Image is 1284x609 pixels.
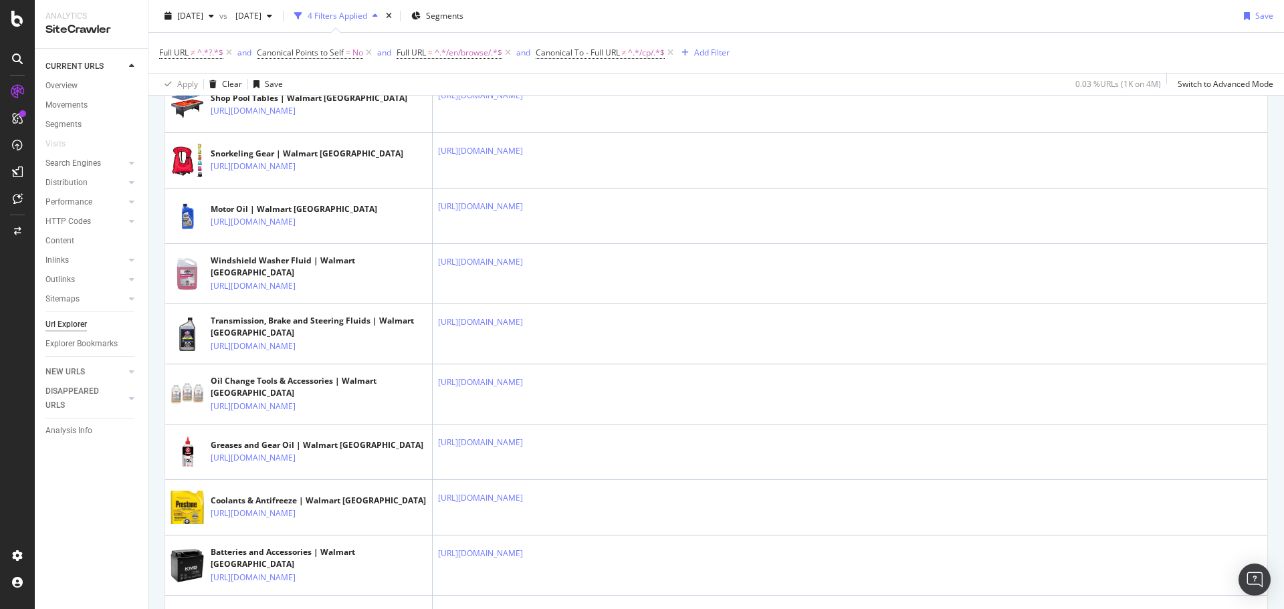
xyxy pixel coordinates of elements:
a: HTTP Codes [45,215,125,229]
a: [URL][DOMAIN_NAME] [211,451,296,465]
a: DISAPPEARED URLS [45,384,125,412]
div: Windshield Washer Fluid | Walmart [GEOGRAPHIC_DATA] [211,255,427,279]
a: Explorer Bookmarks [45,337,138,351]
div: Search Engines [45,156,101,170]
button: and [237,46,251,59]
span: ≠ [191,47,195,58]
img: main image [171,549,204,582]
button: and [516,46,530,59]
img: main image [171,318,204,351]
span: 2025 Aug. 8th [177,10,203,21]
a: [URL][DOMAIN_NAME] [211,104,296,118]
div: Transmission, Brake and Steering Fluids | Walmart [GEOGRAPHIC_DATA] [211,315,427,339]
button: Apply [159,74,198,95]
span: Segments [426,10,463,21]
a: [URL][DOMAIN_NAME] [211,215,296,229]
div: Apply [177,78,198,90]
img: main image [171,257,204,291]
div: Analytics [45,11,137,22]
div: and [377,47,391,58]
div: Distribution [45,176,88,190]
div: Switch to Advanced Mode [1178,78,1273,90]
a: Visits [45,137,79,151]
button: [DATE] [230,5,278,27]
div: Overview [45,79,78,93]
div: Outlinks [45,273,75,287]
button: Save [248,74,283,95]
div: HTTP Codes [45,215,91,229]
span: Canonical To - Full URL [536,47,620,58]
span: Full URL [397,47,426,58]
div: Movements [45,98,88,112]
div: times [383,9,395,23]
span: = [428,47,433,58]
a: Distribution [45,176,125,190]
a: Overview [45,79,138,93]
span: ≠ [622,47,627,58]
div: Clear [222,78,242,90]
div: Open Intercom Messenger [1239,564,1271,596]
div: Coolants & Antifreeze | Walmart [GEOGRAPHIC_DATA] [211,495,426,507]
button: and [377,46,391,59]
a: [URL][DOMAIN_NAME] [438,376,523,389]
img: main image [171,378,204,411]
a: [URL][DOMAIN_NAME] [438,547,523,560]
a: Url Explorer [45,318,138,332]
span: Full URL [159,47,189,58]
span: No [352,43,363,62]
div: Explorer Bookmarks [45,337,118,351]
div: CURRENT URLS [45,59,104,74]
a: [URL][DOMAIN_NAME] [438,436,523,449]
div: SiteCrawler [45,22,137,37]
button: Add Filter [676,45,730,61]
a: Performance [45,195,125,209]
img: main image [171,435,204,469]
div: Performance [45,195,92,209]
a: [URL][DOMAIN_NAME] [438,491,523,505]
div: and [516,47,530,58]
div: Snorkeling Gear | Walmart [GEOGRAPHIC_DATA] [211,148,403,160]
div: 4 Filters Applied [308,10,367,21]
button: Switch to Advanced Mode [1172,74,1273,95]
a: [URL][DOMAIN_NAME] [211,571,296,584]
a: [URL][DOMAIN_NAME] [211,400,296,413]
a: NEW URLS [45,365,125,379]
img: main image [171,199,204,233]
div: and [237,47,251,58]
div: Visits [45,137,66,151]
div: Inlinks [45,253,69,267]
a: [URL][DOMAIN_NAME] [438,316,523,329]
img: main image [171,88,204,122]
button: Save [1239,5,1273,27]
a: Search Engines [45,156,125,170]
a: [URL][DOMAIN_NAME] [438,200,523,213]
span: ^.*/en/browse/.*$ [435,43,502,62]
div: Save [1255,10,1273,21]
div: Analysis Info [45,424,92,438]
a: [URL][DOMAIN_NAME] [438,255,523,269]
span: 2024 Feb. 23rd [230,10,261,21]
span: = [346,47,350,58]
div: Save [265,78,283,90]
a: Analysis Info [45,424,138,438]
div: Content [45,234,74,248]
a: Outlinks [45,273,125,287]
button: 4 Filters Applied [289,5,383,27]
a: [URL][DOMAIN_NAME] [211,507,296,520]
div: Sitemaps [45,292,80,306]
a: CURRENT URLS [45,59,125,74]
div: Greases and Gear Oil | Walmart [GEOGRAPHIC_DATA] [211,439,423,451]
img: main image [171,144,204,177]
a: [URL][DOMAIN_NAME] [211,340,296,353]
a: [URL][DOMAIN_NAME] [211,279,296,293]
div: 0.03 % URLs ( 1K on 4M ) [1075,78,1161,90]
a: Content [45,234,138,248]
div: DISAPPEARED URLS [45,384,113,412]
a: Segments [45,118,138,132]
a: Inlinks [45,253,125,267]
a: [URL][DOMAIN_NAME] [211,160,296,173]
button: [DATE] [159,5,219,27]
span: vs [219,10,230,21]
img: main image [171,480,204,535]
a: [URL][DOMAIN_NAME] [438,144,523,158]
